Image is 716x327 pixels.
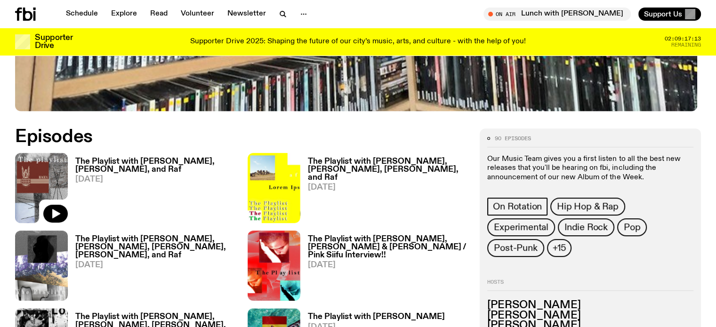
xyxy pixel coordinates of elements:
h3: The Playlist with [PERSON_NAME], [PERSON_NAME], and Raf [75,158,236,174]
a: Post-Punk [487,239,544,257]
h3: The Playlist with [PERSON_NAME], [PERSON_NAME] & [PERSON_NAME] / Pink Siifu Interview!! [308,235,469,259]
a: The Playlist with [PERSON_NAME], [PERSON_NAME], and Raf[DATE] [68,158,236,223]
p: Our Music Team gives you a first listen to all the best new releases that you'll be hearing on fb... [487,155,693,182]
h3: The Playlist with [PERSON_NAME], [PERSON_NAME], [PERSON_NAME], [PERSON_NAME], and Raf [75,235,236,259]
h2: Episodes [15,128,468,145]
button: On AirLunch with [PERSON_NAME] [483,8,631,21]
p: Supporter Drive 2025: Shaping the future of our city’s music, arts, and culture - with the help o... [190,38,526,46]
span: [DATE] [308,183,469,191]
a: The Playlist with [PERSON_NAME], [PERSON_NAME] & [PERSON_NAME] / Pink Siifu Interview!![DATE] [300,235,469,301]
a: Experimental [487,218,555,236]
a: Newsletter [222,8,272,21]
a: The Playlist with [PERSON_NAME], [PERSON_NAME], [PERSON_NAME], and Raf[DATE] [300,158,469,223]
a: Pop [617,218,647,236]
span: [DATE] [75,175,236,183]
h3: The Playlist with [PERSON_NAME] [308,313,445,321]
a: Explore [105,8,143,21]
span: Indie Rock [564,222,608,232]
span: [DATE] [308,261,469,269]
span: [DATE] [75,261,236,269]
button: Support Us [638,8,701,21]
a: Hip Hop & Rap [550,198,625,215]
a: Volunteer [175,8,220,21]
span: Remaining [671,42,701,48]
h3: [PERSON_NAME] [487,300,693,311]
span: 90 episodes [495,136,531,141]
span: Support Us [644,10,682,18]
button: +15 [547,239,571,257]
a: The Playlist with [PERSON_NAME], [PERSON_NAME], [PERSON_NAME], [PERSON_NAME], and Raf[DATE] [68,235,236,301]
h3: [PERSON_NAME] [487,311,693,321]
a: Indie Rock [558,218,614,236]
span: +15 [553,243,566,253]
a: Schedule [60,8,104,21]
img: The cover image for this episode of The Playlist, featuring the title of the show as well as the ... [248,231,300,301]
h2: Hosts [487,279,693,291]
span: 02:09:17:13 [665,36,701,41]
a: Read [145,8,173,21]
span: On Rotation [493,201,542,212]
h3: Supporter Drive [35,34,72,50]
span: Hip Hop & Rap [557,201,618,212]
h3: The Playlist with [PERSON_NAME], [PERSON_NAME], [PERSON_NAME], and Raf [308,158,469,182]
span: Experimental [494,222,548,232]
span: Post-Punk [494,243,537,253]
span: Pop [624,222,640,232]
a: On Rotation [487,198,547,215]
